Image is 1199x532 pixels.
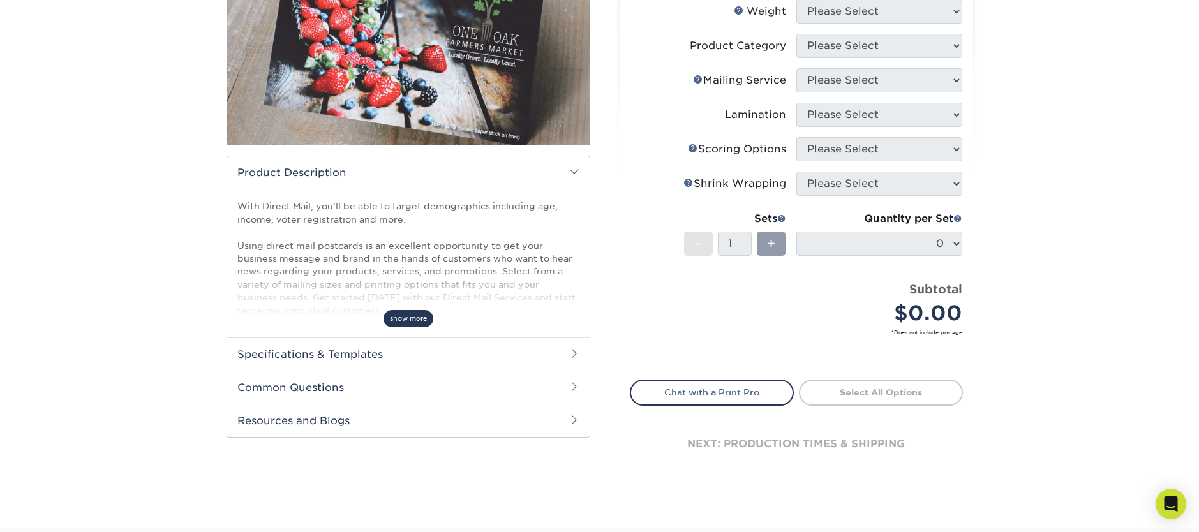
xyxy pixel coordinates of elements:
[799,380,963,405] a: Select All Options
[227,156,590,189] h2: Product Description
[734,4,786,19] div: Weight
[630,380,794,405] a: Chat with a Print Pro
[725,107,786,122] div: Lamination
[796,211,962,226] div: Quantity per Set
[227,404,590,437] h2: Resources and Blogs
[227,337,590,371] h2: Specifications & Templates
[690,38,786,54] div: Product Category
[3,493,108,528] iframe: Google Customer Reviews
[909,282,962,296] strong: Subtotal
[227,371,590,404] h2: Common Questions
[683,176,786,191] div: Shrink Wrapping
[384,310,433,327] span: show more
[688,142,786,157] div: Scoring Options
[630,406,963,482] div: next: production times & shipping
[640,329,962,336] small: *Does not include postage
[806,298,962,329] div: $0.00
[237,200,579,317] p: With Direct Mail, you’ll be able to target demographics including age, income, voter registration...
[696,234,701,253] span: -
[1156,489,1186,519] div: Open Intercom Messenger
[767,234,775,253] span: +
[693,73,786,88] div: Mailing Service
[684,211,786,226] div: Sets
